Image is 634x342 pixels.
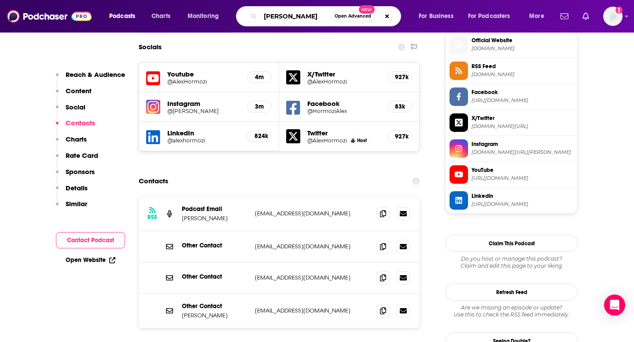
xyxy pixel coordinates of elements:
a: RSS Feed[DOMAIN_NAME] [450,62,574,80]
span: X/Twitter [472,114,574,122]
span: https://www.youtube.com/@AlexHormozi [472,175,574,182]
h5: Youtube [167,70,240,78]
p: Contacts [66,119,95,127]
span: twitter.com/AlexHormozi [472,123,574,130]
p: Social [66,103,85,111]
button: Contact Podcast [56,232,125,248]
button: Charts [56,135,87,151]
p: Rate Card [66,151,98,160]
div: Search podcasts, credits, & more... [244,6,409,26]
h5: 83k [395,103,405,110]
button: open menu [103,9,147,23]
button: open menu [462,9,523,23]
span: acquisition.com [472,45,574,52]
button: Open AdvancedNew [331,11,375,22]
h5: 927k [395,73,405,81]
h3: RSS [147,214,157,221]
span: Host [357,138,367,143]
span: Charts [151,10,170,22]
span: Instagram [472,140,574,148]
h2: Contacts [139,173,168,189]
h5: @AlexHormozi [307,137,347,144]
button: Social [56,103,85,119]
span: Logged in as megcassidy [603,7,623,26]
p: Similar [66,200,87,208]
span: Do you host or manage this podcast? [446,255,578,262]
a: Instagram[DOMAIN_NAME][URL][PERSON_NAME] [450,139,574,158]
button: Details [56,184,88,200]
a: @AlexHormozi [307,78,380,85]
button: open menu [523,9,555,23]
h5: 824k [254,132,264,140]
span: RSS Feed [472,62,574,70]
span: feeds.captivate.fm [472,71,574,78]
a: @[PERSON_NAME] [167,108,240,114]
h5: Twitter [307,129,380,137]
p: [EMAIL_ADDRESS][DOMAIN_NAME] [255,243,369,250]
p: [EMAIL_ADDRESS][DOMAIN_NAME] [255,307,369,314]
p: [EMAIL_ADDRESS][DOMAIN_NAME] [255,274,369,281]
span: Monitoring [188,10,219,22]
p: Charts [66,135,87,143]
p: [PERSON_NAME] [182,215,248,222]
a: Facebook[URL][DOMAIN_NAME] [450,87,574,106]
span: https://www.facebook.com/HormoziAlex [472,97,574,104]
a: X/Twitter[DOMAIN_NAME][URL] [450,113,574,132]
span: YouTube [472,166,574,174]
a: Official Website[DOMAIN_NAME] [450,36,574,54]
a: @AlexHormozi [167,78,240,85]
span: Linkedin [472,192,574,200]
h5: Facebook [307,99,380,108]
p: Other Contact [182,242,248,249]
a: Open Website [66,256,115,264]
h5: X/Twitter [307,70,380,78]
span: Facebook [472,88,574,96]
p: Other Contact [182,273,248,280]
span: More [529,10,544,22]
img: Podchaser - Follow, Share and Rate Podcasts [7,8,92,25]
a: Show notifications dropdown [579,9,593,24]
button: Rate Card [56,151,98,167]
div: Claim and edit this page to your liking. [446,255,578,269]
button: open menu [413,9,464,23]
div: Open Intercom Messenger [604,295,625,316]
a: @HormoziAlex [307,108,380,114]
p: Reach & Audience [66,70,125,79]
h5: 3m [254,103,264,110]
button: Contacts [56,119,95,135]
span: New [359,5,375,14]
button: Reach & Audience [56,70,125,87]
p: Details [66,184,88,192]
div: Are we missing an episode or update? Use this to check the RSS feed immediately. [446,304,578,318]
a: Linkedin[URL][DOMAIN_NAME] [450,191,574,210]
h5: Instagram [167,99,240,108]
span: instagram.com/hormozi [472,149,574,156]
a: @alexhormozi [167,137,240,144]
p: Other Contact [182,302,248,310]
button: Content [56,87,92,103]
span: Official Website [472,36,574,44]
p: [EMAIL_ADDRESS][DOMAIN_NAME] [255,210,369,217]
p: Sponsors [66,167,95,176]
button: open menu [181,9,230,23]
h5: LinkedIn [167,129,240,137]
img: iconImage [146,100,160,114]
a: YouTube[URL][DOMAIN_NAME] [450,165,574,184]
a: Show notifications dropdown [557,9,572,24]
img: Alex Hormozi [350,138,355,143]
img: User Profile [603,7,623,26]
a: Charts [146,9,176,23]
p: [PERSON_NAME] [182,312,248,319]
svg: Add a profile image [616,7,623,14]
span: https://www.linkedin.com/in/alexhormozi [472,201,574,207]
p: Content [66,87,92,95]
span: For Business [419,10,453,22]
button: Claim This Podcast [446,235,578,252]
input: Search podcasts, credits, & more... [260,9,331,23]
